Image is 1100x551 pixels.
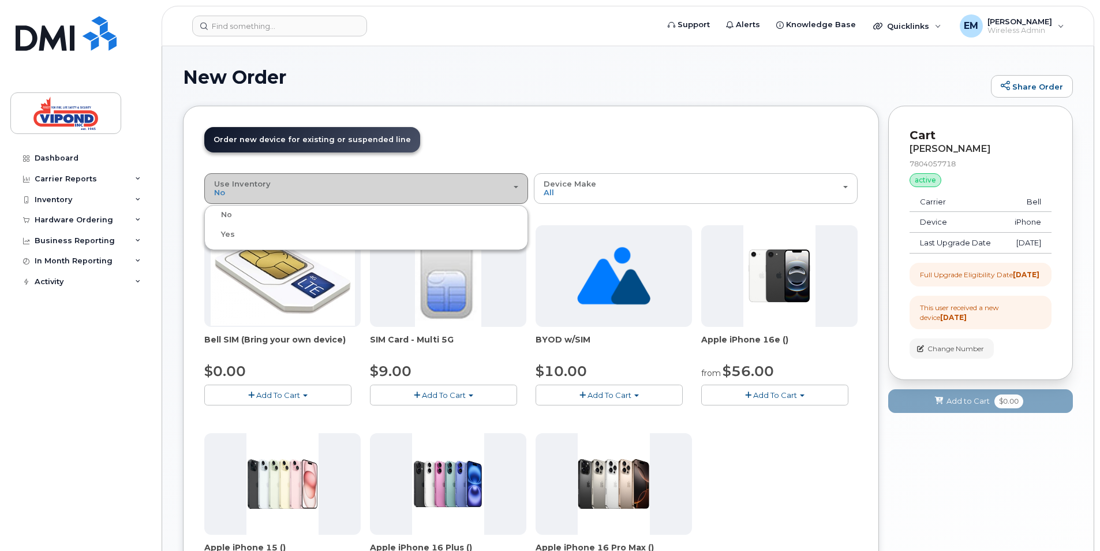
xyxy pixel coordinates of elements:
span: $0.00 [204,363,246,379]
button: Change Number [910,338,994,359]
span: Add to Cart [946,396,990,407]
span: $9.00 [370,363,411,379]
label: Yes [207,228,235,241]
div: BYOD w/SIM [536,334,692,357]
span: $56.00 [723,363,774,379]
span: Add To Cart [753,390,797,400]
div: This user received a new device [920,303,1041,322]
td: Device [910,212,1003,233]
a: Share Order [991,75,1073,98]
span: $0.00 [994,394,1023,408]
img: phone23926.JPG [578,433,650,535]
td: Carrier [910,192,1003,213]
img: 00D627D4-43E9-49B7-A367-2C99342E128C.jpg [415,225,481,327]
button: Add To Cart [536,385,683,405]
img: phone23838.JPG [743,225,816,327]
div: Bell SIM (Bring your own device) [204,334,361,357]
td: Bell [1003,192,1052,213]
span: Change Number [927,344,984,354]
span: No [214,188,225,197]
p: Cart [910,127,1052,144]
td: Last Upgrade Date [910,233,1003,254]
button: Add To Cart [370,385,517,405]
span: Add To Cart [588,390,631,400]
strong: [DATE] [940,313,967,322]
img: phone23836.JPG [246,433,319,535]
span: All [544,188,554,197]
div: [PERSON_NAME] [910,144,1052,154]
td: iPhone [1003,212,1052,233]
div: Full Upgrade Eligibility Date [920,270,1039,280]
div: active [910,173,941,187]
h1: New Order [183,67,985,87]
button: Device Make All [534,173,858,203]
button: Add to Cart $0.00 [888,389,1073,413]
span: Add To Cart [256,390,300,400]
span: Use Inventory [214,179,271,188]
button: Add To Cart [204,385,351,405]
label: No [207,208,232,222]
span: Add To Cart [422,390,466,400]
button: Add To Cart [701,385,848,405]
small: from [701,368,721,378]
img: phone22626.JPG [211,226,355,326]
span: $10.00 [536,363,587,379]
div: Apple iPhone 16e () [701,334,858,357]
span: Device Make [544,179,596,188]
div: SIM Card - Multi 5G [370,334,526,357]
button: Use Inventory No [204,173,528,203]
span: Order new device for existing or suspended line [214,135,411,144]
td: [DATE] [1003,233,1052,254]
img: phone23919.JPG [412,433,485,535]
img: no_image_found-2caef05468ed5679b831cfe6fc140e25e0c280774317ffc20a367ab7fd17291e.png [577,225,650,327]
div: 7804057718 [910,159,1052,169]
strong: [DATE] [1013,270,1039,279]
